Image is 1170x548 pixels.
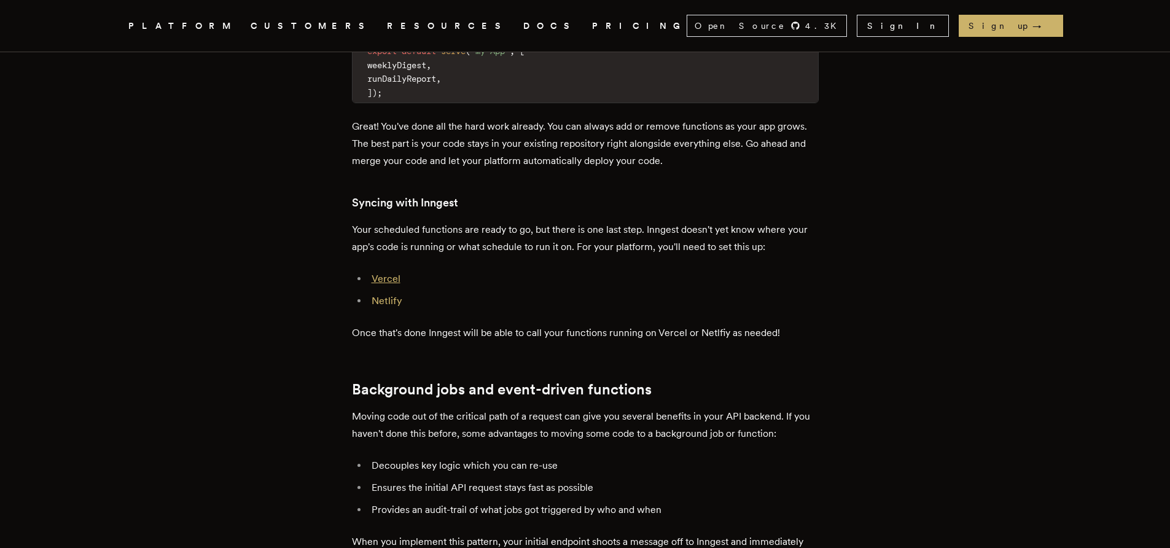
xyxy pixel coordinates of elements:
a: Sign up [959,15,1063,37]
span: , [510,46,515,56]
li: Decouples key logic which you can re-use [368,457,819,474]
span: default [402,46,436,56]
p: Once that's done Inngest will be able to call your functions running on Vercel or Netlfiy as needed! [352,324,819,342]
span: [ [520,46,525,56]
h3: Syncing with Inngest [352,194,819,211]
a: DOCS [523,18,577,34]
a: PRICING [592,18,687,34]
h2: Background jobs and event-driven functions [352,381,819,398]
a: Netlify [372,295,402,307]
span: runDailyReport [367,74,436,84]
button: PLATFORM [128,18,236,34]
span: ; [377,88,382,98]
a: Vercel [372,273,400,284]
span: ] [367,88,372,98]
a: CUSTOMERS [251,18,372,34]
span: ( [466,46,470,56]
li: Provides an audit-trail of what jobs got triggered by who and when [368,501,819,519]
span: weeklyDigest [367,60,426,70]
p: Great! You've done all the hard work already. You can always add or remove functions as your app ... [352,118,819,170]
span: "My App" [470,46,510,56]
li: Ensures the initial API request stays fast as possible [368,479,819,496]
p: Moving code out of the critical path of a request can give you several benefits in your API backe... [352,408,819,442]
span: → [1032,20,1053,32]
span: , [436,74,441,84]
span: 4.3 K [805,20,844,32]
span: ) [372,88,377,98]
span: Open Source [695,20,786,32]
p: Your scheduled functions are ready to go, but there is one last step. Inngest doesn't yet know wh... [352,221,819,256]
span: export [367,46,397,56]
span: , [426,60,431,70]
span: serve [441,46,466,56]
a: Sign In [857,15,949,37]
button: RESOURCES [387,18,509,34]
